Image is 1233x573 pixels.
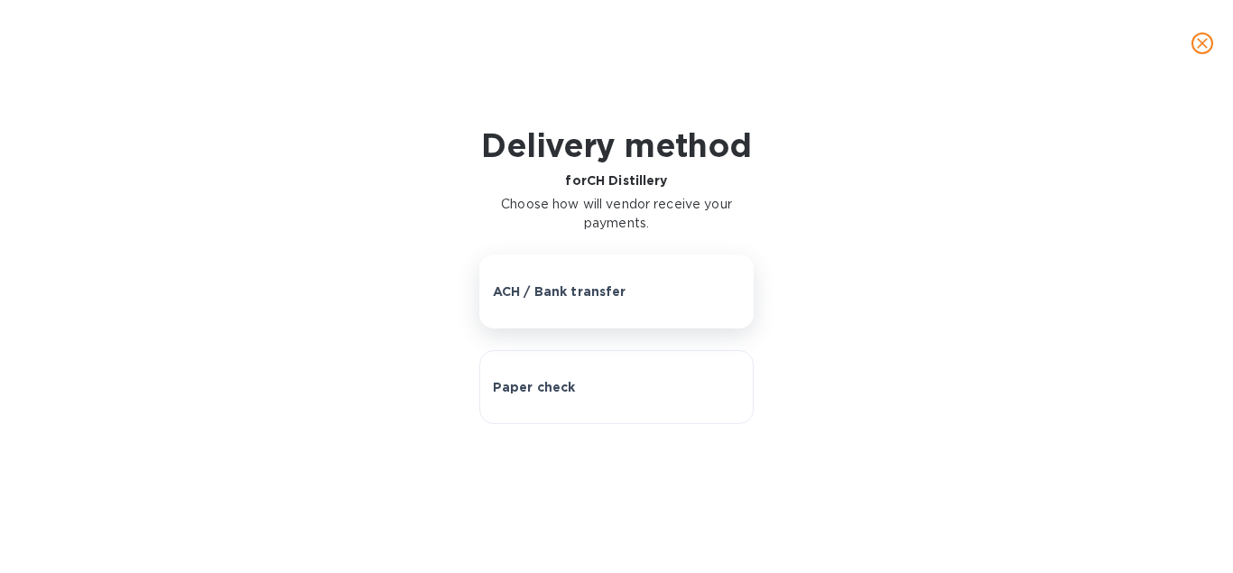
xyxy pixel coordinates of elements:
[1181,22,1224,65] button: close
[479,195,755,233] p: Choose how will vendor receive your payments.
[479,126,755,164] h1: Delivery method
[479,350,755,424] button: Paper check
[479,254,755,328] button: ACH / Bank transfer
[493,378,576,396] p: Paper check
[493,282,626,300] p: ACH / Bank transfer
[565,173,667,188] b: for CH Distillery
